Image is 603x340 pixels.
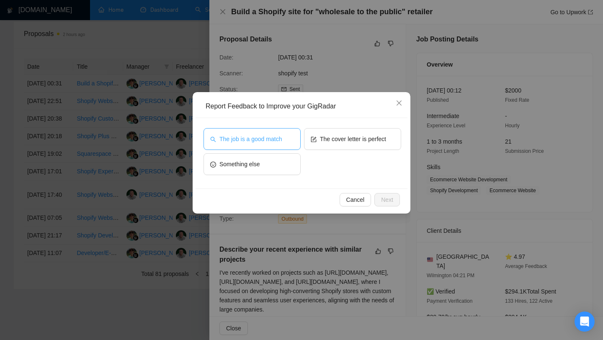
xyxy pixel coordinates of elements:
[311,136,317,142] span: form
[219,160,260,169] span: Something else
[374,193,400,206] button: Next
[304,128,401,150] button: formThe cover letter is perfect
[340,193,371,206] button: Cancel
[210,161,216,167] span: smile
[346,195,365,204] span: Cancel
[210,136,216,142] span: search
[219,134,282,144] span: The job is a good match
[206,102,403,111] div: Report Feedback to Improve your GigRadar
[204,153,301,175] button: smileSomething else
[320,134,386,144] span: The cover letter is perfect
[388,92,410,115] button: Close
[204,128,301,150] button: searchThe job is a good match
[575,312,595,332] div: Open Intercom Messenger
[396,100,402,106] span: close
